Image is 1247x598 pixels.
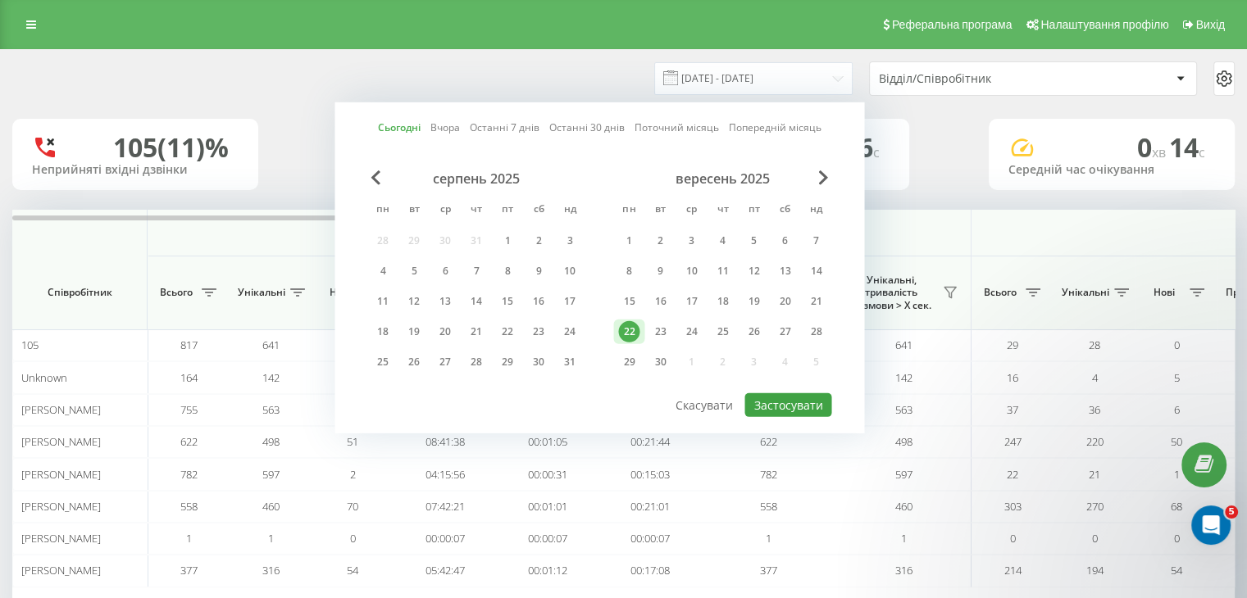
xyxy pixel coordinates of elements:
[769,289,800,314] div: сб 20 вер 2025 р.
[433,198,457,223] abbr: середа
[435,291,456,312] div: 13
[559,230,580,251] div: 3
[648,198,672,223] abbr: вівторок
[1062,286,1109,299] span: Унікальні
[766,531,771,546] span: 1
[738,229,769,253] div: пт 5 вер 2025 р.
[372,291,394,312] div: 11
[496,523,598,555] td: 00:00:07
[598,426,701,458] td: 00:21:44
[372,351,394,373] div: 25
[901,531,907,546] span: 1
[1086,434,1104,449] span: 220
[378,120,421,135] a: Сьогодні
[466,260,487,282] div: 7
[559,321,580,342] div: 24
[800,259,831,283] div: нд 14 вер 2025 р.
[398,259,430,283] div: вт 5 серп 2025 р.
[895,434,912,449] span: 498
[470,120,539,135] a: Останні 7 днів
[350,467,356,482] span: 2
[180,467,198,482] span: 782
[21,434,101,449] span: [PERSON_NAME]
[1174,467,1180,482] span: 1
[398,289,430,314] div: вт 12 серп 2025 р.
[980,286,1021,299] span: Всього
[554,289,585,314] div: нд 17 серп 2025 р.
[741,198,766,223] abbr: п’ятниця
[21,402,101,417] span: [PERSON_NAME]
[644,259,676,283] div: вт 9 вер 2025 р.
[523,229,554,253] div: сб 2 серп 2025 р.
[180,563,198,578] span: 377
[528,260,549,282] div: 9
[180,499,198,514] span: 558
[680,260,702,282] div: 10
[26,286,133,299] span: Співробітник
[769,259,800,283] div: сб 13 вер 2025 р.
[492,289,523,314] div: пт 15 серп 2025 р.
[613,229,644,253] div: пн 1 вер 2025 р.
[430,350,461,374] div: ср 27 серп 2025 р.
[21,531,101,546] span: [PERSON_NAME]
[618,351,639,373] div: 29
[805,230,826,251] div: 7
[712,230,733,251] div: 4
[707,229,738,253] div: чт 4 вер 2025 р.
[879,72,1075,86] div: Відділ/Співробітник
[262,467,280,482] span: 597
[1196,18,1225,31] span: Вихід
[800,289,831,314] div: нд 21 вер 2025 р.
[398,350,430,374] div: вт 26 серп 2025 р.
[743,260,764,282] div: 12
[1007,370,1018,385] span: 16
[1086,499,1104,514] span: 270
[554,350,585,374] div: нд 31 серп 2025 р.
[554,259,585,283] div: нд 10 серп 2025 р.
[649,291,671,312] div: 16
[559,260,580,282] div: 10
[367,170,585,187] div: серпень 2025
[1171,499,1182,514] span: 68
[238,286,285,299] span: Унікальні
[430,120,460,135] a: Вчора
[403,321,425,342] div: 19
[495,198,520,223] abbr: п’ятниця
[680,230,702,251] div: 3
[262,434,280,449] span: 498
[805,291,826,312] div: 21
[180,434,198,449] span: 622
[372,321,394,342] div: 18
[774,291,795,312] div: 20
[617,198,641,223] abbr: понеділок
[1004,499,1022,514] span: 303
[803,198,828,223] abbr: неділя
[613,319,644,344] div: пн 22 вер 2025 р.
[497,260,518,282] div: 8
[649,260,671,282] div: 9
[461,350,492,374] div: чт 28 серп 2025 р.
[320,286,361,299] span: Нові
[367,259,398,283] div: пн 4 серп 2025 р.
[769,319,800,344] div: сб 27 вер 2025 р.
[760,563,777,578] span: 377
[262,499,280,514] span: 460
[1092,370,1098,385] span: 4
[466,351,487,373] div: 28
[892,18,1013,31] span: Реферальна програма
[156,286,197,299] span: Всього
[744,393,831,417] button: Застосувати
[800,319,831,344] div: нд 28 вер 2025 р.
[492,319,523,344] div: пт 22 серп 2025 р.
[618,230,639,251] div: 1
[1004,563,1022,578] span: 214
[21,467,101,482] span: [PERSON_NAME]
[613,350,644,374] div: пн 29 вер 2025 р.
[367,350,398,374] div: пн 25 серп 2025 р.
[743,230,764,251] div: 5
[598,555,701,587] td: 00:17:08
[649,230,671,251] div: 2
[712,260,733,282] div: 11
[523,259,554,283] div: сб 9 серп 2025 р.
[598,458,701,490] td: 00:15:03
